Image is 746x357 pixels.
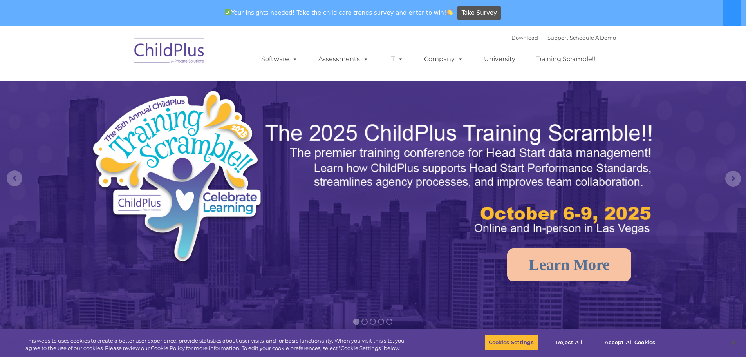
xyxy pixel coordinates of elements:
[222,5,456,20] span: Your insights needed! Take the child care trends survey and enter to win!
[109,84,142,90] span: Phone number
[476,51,523,67] a: University
[225,9,231,15] img: ✅
[484,334,538,351] button: Cookies Settings
[545,334,594,351] button: Reject All
[725,334,742,351] button: Close
[507,248,631,281] a: Learn More
[570,34,616,41] a: Schedule A Demo
[447,9,453,15] img: 👏
[253,51,305,67] a: Software
[462,6,497,20] span: Take Survey
[381,51,411,67] a: IT
[511,34,538,41] a: Download
[600,334,659,351] button: Accept All Cookies
[511,34,616,41] font: |
[109,52,133,58] span: Last name
[311,51,376,67] a: Assessments
[528,51,603,67] a: Training Scramble!!
[25,337,410,352] div: This website uses cookies to create a better user experience, provide statistics about user visit...
[416,51,471,67] a: Company
[130,32,209,71] img: ChildPlus by Procare Solutions
[457,6,501,20] a: Take Survey
[547,34,568,41] a: Support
